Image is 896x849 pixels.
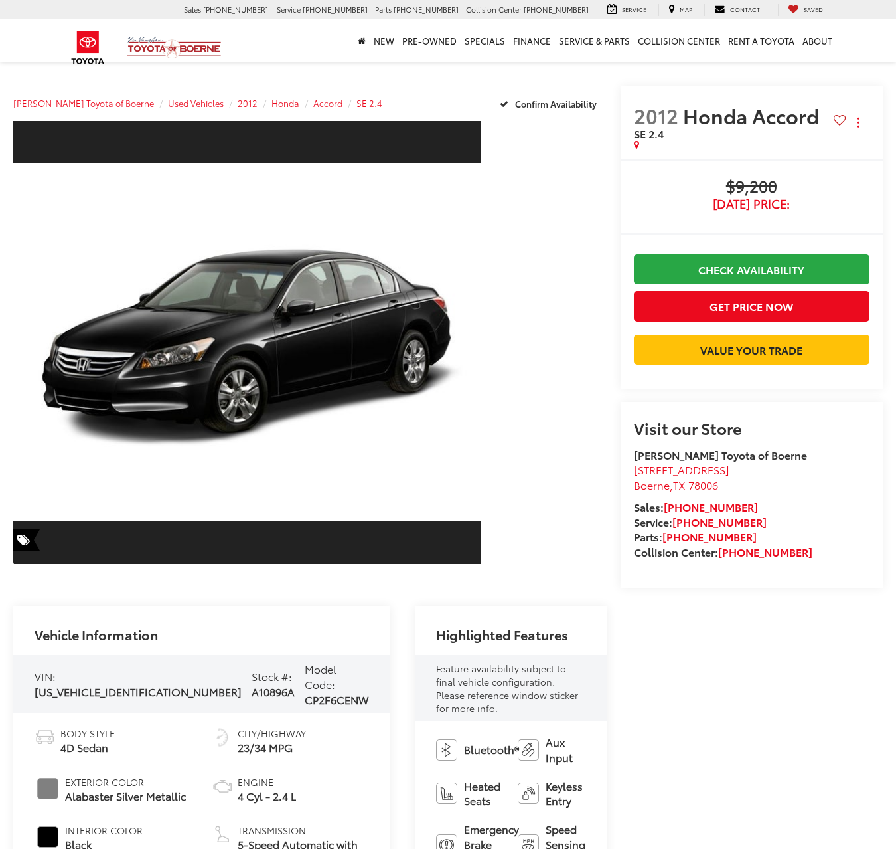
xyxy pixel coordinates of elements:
span: 4 Cyl - 2.4 L [238,789,296,804]
span: , [634,477,718,492]
img: Toyota [63,26,113,69]
a: Specials [461,19,509,62]
span: Service [277,4,301,15]
strong: Collision Center: [634,544,812,559]
span: Map [680,5,692,13]
a: [STREET_ADDRESS] Boerne,TX 78006 [634,462,729,492]
span: #000000 [37,826,58,848]
span: Alabaster Silver Metallic [65,789,186,804]
img: Heated Seats [436,783,457,804]
a: My Saved Vehicles [778,4,833,16]
h2: Visit our Store [634,419,869,436]
span: TX [673,477,686,492]
span: A10896A [252,684,295,699]
span: $9,200 [634,177,869,197]
a: Finance [509,19,555,62]
img: Bluetooth® [436,739,457,761]
img: 2012 Honda Accord SE 2.4 [9,163,486,521]
span: Stock #: [252,668,292,684]
span: [PHONE_NUMBER] [394,4,459,15]
span: Transmission [238,824,369,837]
a: [PHONE_NUMBER] [664,499,758,514]
a: [PERSON_NAME] Toyota of Boerne [13,97,154,109]
h2: Highlighted Features [436,627,568,642]
a: Expand Photo 0 [13,120,481,565]
a: [PHONE_NUMBER] [662,529,757,544]
strong: Parts: [634,529,757,544]
span: Keyless Entry [546,779,585,809]
a: Accord [313,97,342,109]
span: Feature availability subject to final vehicle configuration. Please reference window sticker for ... [436,662,578,715]
a: Check Availability [634,254,869,284]
span: SE 2.4 [634,126,664,141]
h2: Vehicle Information [35,627,158,642]
a: Honda [271,97,299,109]
span: [US_VEHICLE_IDENTIFICATION_NUMBER] [35,684,242,699]
img: Keyless Entry [518,783,539,804]
span: Service [622,5,646,13]
span: [STREET_ADDRESS] [634,462,729,477]
span: Boerne [634,477,670,492]
span: [PHONE_NUMBER] [203,4,268,15]
span: Exterior Color [65,775,186,789]
span: Saved [804,5,823,13]
a: SE 2.4 [356,97,382,109]
a: Used Vehicles [168,97,224,109]
span: [DATE] Price: [634,197,869,211]
span: 78006 [688,477,718,492]
a: Rent a Toyota [724,19,798,62]
a: Service [597,4,656,16]
a: About [798,19,836,62]
span: Special [13,529,40,551]
a: Contact [704,4,770,16]
button: Get Price Now [634,291,869,321]
a: [PHONE_NUMBER] [718,544,812,559]
button: Confirm Availability [492,92,607,115]
img: Aux Input [518,739,539,761]
a: Collision Center [634,19,724,62]
a: Map [658,4,702,16]
span: Parts [375,4,392,15]
a: Pre-Owned [398,19,461,62]
strong: Sales: [634,499,758,514]
a: Service & Parts: Opens in a new tab [555,19,634,62]
span: Aux Input [546,735,585,765]
span: City/Highway [238,727,306,740]
span: dropdown dots [857,117,859,128]
span: Interior Color [65,824,143,837]
span: Collision Center [466,4,522,15]
strong: [PERSON_NAME] Toyota of Boerne [634,447,807,462]
span: 2012 [634,101,678,130]
span: Honda Accord [683,101,824,130]
span: Confirm Availability [515,98,597,110]
img: Fuel Economy [212,727,233,748]
a: 2012 [238,97,258,109]
span: Model Code: [305,661,336,692]
span: [PHONE_NUMBER] [524,4,589,15]
a: [PHONE_NUMBER] [672,514,767,529]
strong: Service: [634,514,767,529]
span: Sales [184,4,201,15]
span: Heated Seats [464,779,504,809]
button: Actions [846,110,869,134]
span: 4D Sedan [60,740,115,755]
span: Engine [238,775,296,789]
span: #808080 [37,778,58,799]
span: VIN: [35,668,56,684]
img: Vic Vaughan Toyota of Boerne [127,36,222,59]
a: Home [354,19,370,62]
span: Bluetooth® [464,742,519,757]
a: Value Your Trade [634,335,869,365]
a: New [370,19,398,62]
span: CP2F6CENW [305,692,369,707]
span: 23/34 MPG [238,740,306,755]
span: Body Style [60,727,115,740]
span: Contact [730,5,760,13]
span: [PHONE_NUMBER] [303,4,368,15]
